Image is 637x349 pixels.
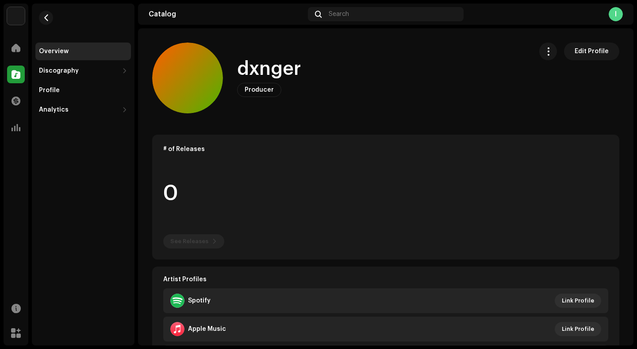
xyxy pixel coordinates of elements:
div: Profile [39,87,60,94]
button: Edit Profile [564,43,619,60]
button: Link Profile [555,322,601,336]
re-m-nav-dropdown: Discography [35,62,131,80]
div: Discography [39,67,79,74]
span: Edit Profile [575,43,609,60]
div: Apple Music [188,326,226,333]
re-m-nav-item: Profile [35,81,131,99]
img: bc4c4277-71b2-49c5-abdf-ca4e9d31f9c1 [7,7,25,25]
span: Producer [245,87,274,93]
span: Link Profile [562,292,594,310]
div: Overview [39,48,69,55]
div: I [609,7,623,21]
span: Search [329,11,349,18]
span: Link Profile [562,320,594,338]
re-o-card-data: # of Releases [152,135,619,260]
div: Catalog [149,11,304,18]
strong: Artist Profiles [163,276,207,283]
button: Link Profile [555,294,601,308]
re-m-nav-item: Overview [35,43,131,60]
div: Analytics [39,106,69,113]
div: Spotify [188,297,211,304]
h1: dxnger [237,59,301,79]
re-m-nav-dropdown: Analytics [35,101,131,119]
